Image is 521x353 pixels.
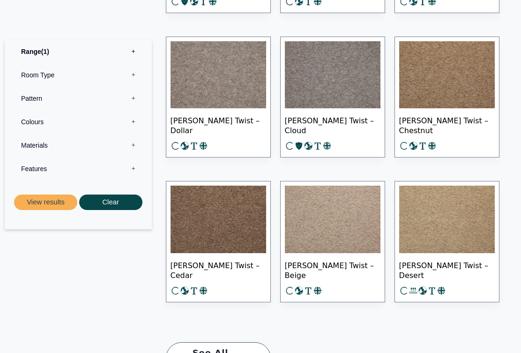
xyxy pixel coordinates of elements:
img: Tomkinson Twist - Cloud [285,42,380,109]
label: Pattern [12,87,145,110]
label: Colours [12,110,145,134]
button: Clear [79,195,142,210]
a: [PERSON_NAME] Twist – Chestnut [394,37,499,158]
a: [PERSON_NAME] Twist – Beige [280,181,385,303]
img: Tomkinson Twist - Cedar [171,186,266,254]
label: Room Type [12,63,145,87]
a: [PERSON_NAME] Twist – Cloud [280,37,385,158]
a: [PERSON_NAME] Twist – Cedar [166,181,271,303]
span: [PERSON_NAME] Twist – Chestnut [399,109,495,142]
span: 1 [41,48,49,55]
span: [PERSON_NAME] Twist – Cedar [171,254,266,286]
img: Tomkinson Twist - Dollar [171,42,266,109]
a: [PERSON_NAME] Twist – Dollar [166,37,271,158]
img: Tomkinson Twist - Desert [399,186,495,254]
label: Materials [12,134,145,157]
label: Range [12,40,145,63]
a: [PERSON_NAME] Twist – Desert [394,181,499,303]
span: [PERSON_NAME] Twist – Cloud [285,109,380,142]
button: View results [14,195,77,210]
span: [PERSON_NAME] Twist – Beige [285,254,380,286]
label: Features [12,157,145,180]
span: [PERSON_NAME] Twist – Desert [399,254,495,286]
span: [PERSON_NAME] Twist – Dollar [171,109,266,142]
